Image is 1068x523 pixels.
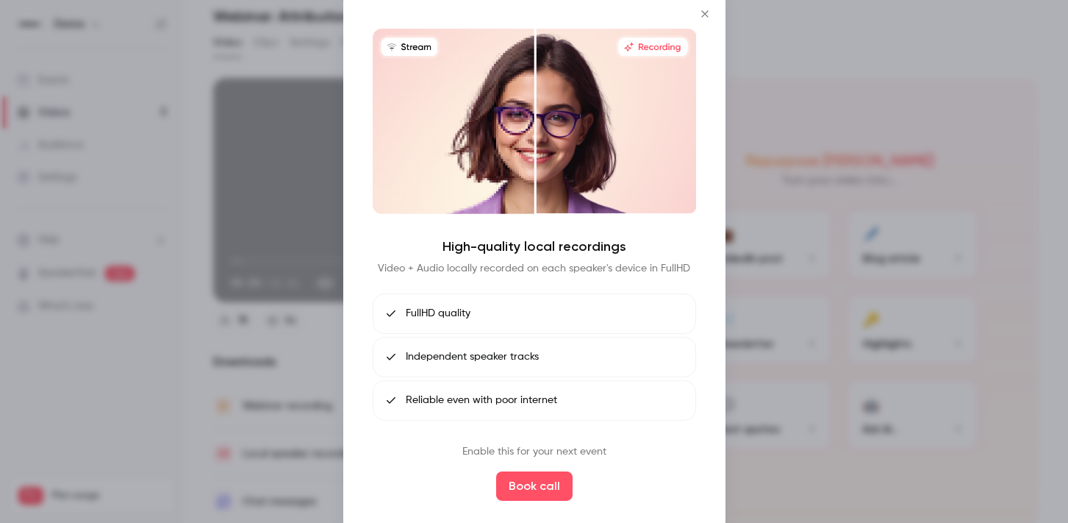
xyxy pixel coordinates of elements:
[496,472,573,501] button: Book call
[406,393,557,408] span: Reliable even with poor internet
[406,349,539,365] span: Independent speaker tracks
[406,306,470,321] span: FullHD quality
[442,238,626,255] h4: High-quality local recordings
[378,261,690,276] p: Video + Audio locally recorded on each speaker's device in FullHD
[462,444,606,460] p: Enable this for your next event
